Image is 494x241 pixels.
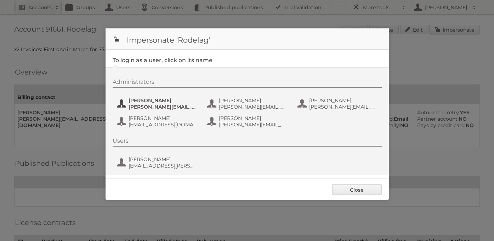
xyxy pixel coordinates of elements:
[219,97,288,104] span: [PERSON_NAME]
[219,115,288,121] span: [PERSON_NAME]
[219,104,288,110] span: [PERSON_NAME][EMAIL_ADDRESS][PERSON_NAME][DOMAIN_NAME]
[332,184,382,195] a: Close
[129,163,197,169] span: [EMAIL_ADDRESS][PERSON_NAME][DOMAIN_NAME]
[113,57,212,64] legend: To login as a user, click on its name
[129,121,197,128] span: [EMAIL_ADDRESS][DOMAIN_NAME]
[206,114,290,128] button: [PERSON_NAME] [PERSON_NAME][EMAIL_ADDRESS][PERSON_NAME][DOMAIN_NAME]
[106,28,389,50] h1: Impersonate 'Rodelag'
[116,97,199,111] button: [PERSON_NAME] [PERSON_NAME][EMAIL_ADDRESS][DOMAIN_NAME]
[219,121,288,128] span: [PERSON_NAME][EMAIL_ADDRESS][PERSON_NAME][DOMAIN_NAME]
[129,97,197,104] span: [PERSON_NAME]
[129,156,197,163] span: [PERSON_NAME]
[206,97,290,111] button: [PERSON_NAME] [PERSON_NAME][EMAIL_ADDRESS][PERSON_NAME][DOMAIN_NAME]
[116,114,199,128] button: [PERSON_NAME] [EMAIL_ADDRESS][DOMAIN_NAME]
[116,155,199,170] button: [PERSON_NAME] [EMAIL_ADDRESS][PERSON_NAME][DOMAIN_NAME]
[113,137,382,147] div: Users
[309,104,378,110] span: [PERSON_NAME][EMAIL_ADDRESS][PERSON_NAME][DOMAIN_NAME]
[297,97,380,111] button: [PERSON_NAME] [PERSON_NAME][EMAIL_ADDRESS][PERSON_NAME][DOMAIN_NAME]
[129,115,197,121] span: [PERSON_NAME]
[309,97,378,104] span: [PERSON_NAME]
[129,104,197,110] span: [PERSON_NAME][EMAIL_ADDRESS][DOMAIN_NAME]
[113,78,382,88] div: Administrators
